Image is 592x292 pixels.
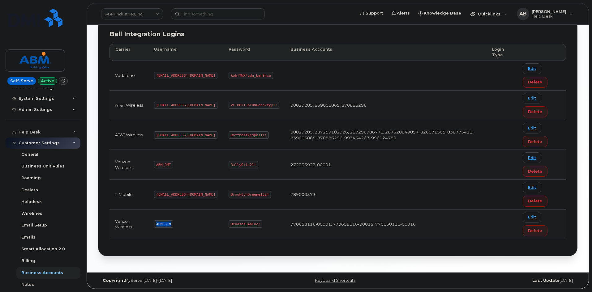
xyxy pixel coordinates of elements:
span: Delete [528,79,542,85]
td: 770658116-00001, 770658116-00015, 770658116-00016 [285,209,487,239]
code: [EMAIL_ADDRESS][DOMAIN_NAME] [154,131,217,139]
a: Knowledge Base [414,7,465,19]
code: RottnestVespa111! [229,131,269,139]
input: Find something... [171,8,265,19]
th: Carrier [109,44,148,61]
span: Delete [528,198,542,204]
td: 00029285, 287259102926, 287296986771, 287320849897, 826071505, 838775421, 839006865, 870886296, 9... [285,120,487,150]
div: Quicklinks [466,8,511,20]
strong: Copyright [103,278,125,283]
button: Delete [523,196,547,207]
a: Alerts [387,7,414,19]
a: Keyboard Shortcuts [315,278,355,283]
span: Delete [528,139,542,145]
span: Alerts [397,10,410,16]
code: [EMAIL_ADDRESS][DOMAIN_NAME] [154,191,217,198]
div: Alex Bradshaw [513,8,577,20]
a: Edit [523,212,541,223]
a: Edit [523,63,541,74]
button: Delete [523,136,547,147]
span: Help Desk [532,14,566,19]
div: MyServe [DATE]–[DATE] [98,278,258,283]
span: Knowledge Base [424,10,461,16]
span: Support [366,10,383,16]
td: 789000373 [285,180,487,209]
div: [DATE] [418,278,577,283]
td: Vodafone [109,61,148,91]
code: kwb!TWX*udn_ban9hcu [229,72,273,79]
span: Delete [528,109,542,115]
span: Delete [528,168,542,174]
button: Delete [523,77,547,88]
button: Delete [523,225,547,236]
td: T-Mobile [109,180,148,209]
a: ABM Industries, Inc. [101,8,163,19]
span: Quicklinks [478,11,500,16]
th: Login Type [487,44,517,61]
span: [PERSON_NAME] [532,9,566,14]
div: Bell Integration Logins [109,30,566,39]
a: Support [356,7,387,19]
span: AB [519,10,527,18]
button: Delete [523,166,547,177]
strong: Last Update [532,278,560,283]
a: Edit [523,152,541,163]
span: Delete [528,228,542,234]
button: Delete [523,106,547,117]
td: 00029285, 839006865, 870886296 [285,91,487,120]
code: BrooklynGreene1324 [229,191,271,198]
td: AT&T Wireless [109,91,148,120]
code: VClOHiIJpL0NGcbnZzyy1! [229,102,279,109]
code: [EMAIL_ADDRESS][DOMAIN_NAME] [154,102,217,109]
th: Password [223,44,285,61]
code: [EMAIL_ADDRESS][DOMAIN_NAME] [154,72,217,79]
a: Edit [523,123,541,133]
code: ABM_DMI [154,161,173,168]
td: Verizon Wireless [109,150,148,180]
td: Verizon Wireless [109,209,148,239]
a: Edit [523,182,541,193]
th: Username [148,44,223,61]
code: RallyOtis21! [229,161,258,168]
code: ABM_S_M [154,220,173,228]
a: Edit [523,93,541,104]
code: Headset34blue! [229,220,262,228]
td: 272233922-00001 [285,150,487,180]
td: AT&T Wireless [109,120,148,150]
th: Business Accounts [285,44,487,61]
